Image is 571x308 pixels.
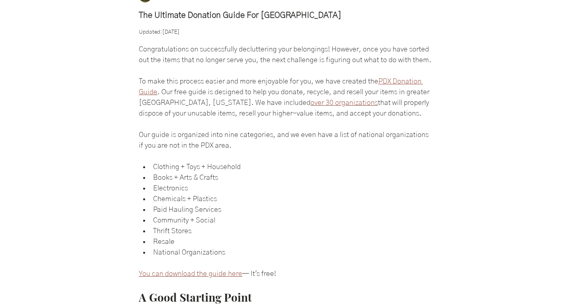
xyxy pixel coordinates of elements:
[153,185,188,192] span: Electronics
[139,28,432,36] p: Updated:
[153,164,241,171] span: Clothing + Toys + Household
[139,89,431,106] span: . Our free guide is designed to help you donate, recycle, and resell your items in greater [GEOGR...
[139,46,431,64] span: Congratulations on successfully decluttering your belongings! However, once you have sorted out t...
[139,131,430,149] span: Our guide is organized into nine categories, and we even have a list of national organizations if...
[153,196,217,203] span: Chemicals + Plastics
[153,174,218,181] span: Books + Arts & Crafts
[139,10,432,21] h1: The Ultimate Donation Guide For [GEOGRAPHIC_DATA]
[242,270,276,278] span: — It's free!
[153,238,174,245] span: Resale
[139,78,378,85] span: To make this process easier and more enjoyable for you, we have created the
[139,270,242,278] a: You can download the guide here
[139,290,252,304] span: A Good Starting Point
[153,228,192,235] span: Thrift Stores
[153,206,221,213] span: Paid Hauling Services
[162,29,180,35] span: Apr 3, 2024
[310,99,378,106] a: over 30 organizations
[153,249,225,256] span: National Organizations
[153,217,215,224] span: Community + Social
